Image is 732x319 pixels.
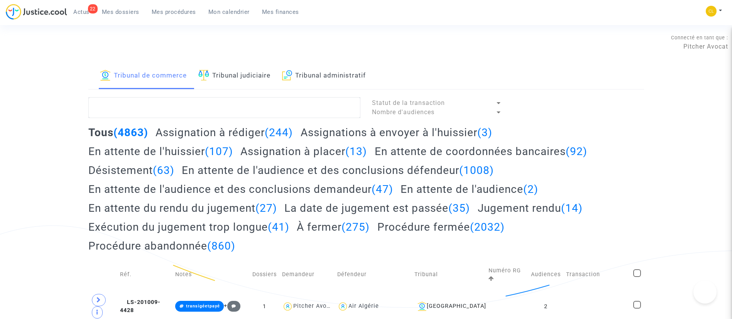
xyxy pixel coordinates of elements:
td: Numéro RG [486,258,528,291]
img: jc-logo.svg [6,4,67,20]
h2: Procédure abandonnée [88,239,235,253]
td: Notes [172,258,250,291]
td: Tribunal [412,258,486,291]
td: Audiences [528,258,563,291]
span: (13) [345,145,367,158]
span: Actus [73,8,90,15]
a: Mon calendrier [202,6,256,18]
h2: À fermer [297,220,370,234]
img: 6fca9af68d76bfc0a5525c74dfee314f [706,6,717,17]
h2: Tous [88,126,148,139]
span: (14) [561,202,583,214]
span: (3) [477,126,492,139]
a: Tribunal administratif [282,63,366,89]
span: (4863) [113,126,148,139]
span: Nombre d'audiences [372,108,434,116]
span: Mes finances [262,8,299,15]
img: icon-banque.svg [100,70,111,81]
div: Air Algérie [348,303,379,309]
span: Mon calendrier [208,8,250,15]
span: (2032) [470,221,505,233]
span: (1008) [459,164,494,177]
a: Tribunal judiciaire [198,63,270,89]
h2: Assignation à placer [240,145,367,158]
h2: En attente de coordonnées bancaires [375,145,587,158]
a: Mes procédures [145,6,202,18]
h2: En attente de l'audience et des conclusions défendeur [182,164,494,177]
span: Statut de la transaction [372,99,445,106]
span: (107) [205,145,233,158]
span: (41) [268,221,289,233]
h2: La date de jugement est passée [284,201,470,215]
span: Connecté en tant que : [671,35,728,41]
span: + [224,302,240,309]
div: Pitcher Avocat [293,303,336,309]
span: (860) [207,240,235,252]
h2: Désistement [88,164,174,177]
a: 22Actus [67,6,96,18]
span: Mes dossiers [102,8,139,15]
span: Mes procédures [152,8,196,15]
img: icon-faciliter-sm.svg [198,70,209,81]
td: Transaction [563,258,631,291]
div: [GEOGRAPHIC_DATA] [414,302,483,311]
img: icon-banque.svg [418,302,427,311]
img: icon-user.svg [337,301,348,312]
span: (63) [153,164,174,177]
td: Défendeur [335,258,412,291]
h2: En attente de l'audience et des conclusions demandeur [88,182,393,196]
span: (244) [265,126,293,139]
span: (275) [341,221,370,233]
span: (92) [566,145,587,158]
span: (47) [372,183,393,196]
span: LS-201009-4428 [120,299,161,314]
span: transigéetpayé [186,304,220,309]
h2: Assignation à rédiger [156,126,293,139]
img: icon-archive.svg [282,70,292,81]
td: Dossiers [250,258,279,291]
a: Mes dossiers [96,6,145,18]
h2: En attente du rendu du jugement [88,201,277,215]
a: Tribunal de commerce [100,63,187,89]
h2: En attente de l'audience [401,182,538,196]
td: Réf. [117,258,172,291]
h2: Assignations à envoyer à l'huissier [301,126,492,139]
a: Mes finances [256,6,305,18]
h2: Exécution du jugement trop longue [88,220,289,234]
iframe: Help Scout Beacon - Open [693,280,717,304]
span: (35) [448,202,470,214]
h2: Procédure fermée [377,220,505,234]
h2: Jugement rendu [478,201,583,215]
h2: En attente de l'huissier [88,145,233,158]
span: (27) [255,202,277,214]
span: (2) [523,183,538,196]
div: 22 [88,4,98,14]
td: Demandeur [279,258,335,291]
img: icon-user.svg [282,301,293,312]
